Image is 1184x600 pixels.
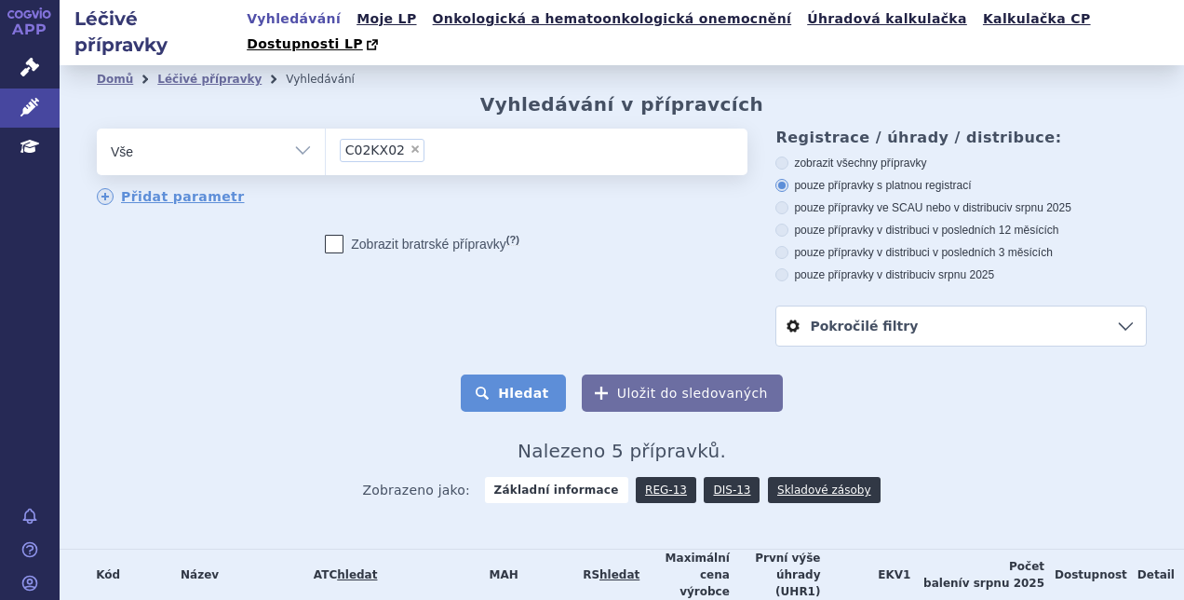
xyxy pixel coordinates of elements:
span: C02KX02 [345,143,405,157]
li: Vyhledávání [286,65,379,93]
a: hledat [599,568,639,581]
a: hledat [337,568,377,581]
th: Maximální cena výrobce [639,550,730,600]
span: Nalezeno 5 přípravků. [518,440,726,462]
th: Kód [74,550,132,600]
h2: Léčivé přípravky [60,6,241,58]
input: C02KX02 [430,138,440,161]
label: zobrazit všechny přípravky [775,156,1147,170]
abbr: (?) [506,234,519,246]
a: Skladové zásoby [768,477,880,503]
th: Detail [1128,550,1184,600]
th: RS [573,550,639,600]
a: Kalkulačka CP [977,7,1097,32]
label: pouze přípravky v distribuci [775,267,1147,282]
th: MAH [424,550,573,600]
a: Onkologická a hematoonkologická onemocnění [427,7,798,32]
span: Dostupnosti LP [247,36,363,51]
label: Zobrazit bratrské přípravky [325,235,519,253]
a: Úhradová kalkulačka [801,7,973,32]
span: Zobrazeno jako: [362,477,470,503]
span: v srpnu 2025 [930,268,994,281]
th: ATC [257,550,424,600]
a: Dostupnosti LP [241,32,387,58]
button: Hledat [461,375,566,412]
h2: Vyhledávání v přípravcích [480,93,764,116]
a: REG-13 [636,477,696,503]
th: EKV1 [820,550,910,600]
a: Léčivé přípravky [157,73,262,86]
a: Pokročilé filtry [776,307,1146,346]
span: v srpnu 2025 [1006,201,1070,214]
a: Vyhledávání [241,7,346,32]
th: Počet balení [910,550,1044,600]
label: pouze přípravky v distribuci v posledních 12 měsících [775,223,1147,238]
button: Uložit do sledovaných [582,375,783,412]
th: Název [133,550,257,600]
a: Moje LP [351,7,422,32]
th: První výše úhrady (UHR1) [730,550,821,600]
span: × [410,143,421,155]
strong: Základní informace [485,477,628,503]
span: v srpnu 2025 [962,577,1044,590]
th: Dostupnost [1044,550,1128,600]
a: DIS-13 [704,477,760,503]
label: pouze přípravky v distribuci v posledních 3 měsících [775,245,1147,260]
a: Přidat parametr [97,188,245,205]
label: pouze přípravky ve SCAU nebo v distribuci [775,200,1147,215]
h3: Registrace / úhrady / distribuce: [775,129,1147,146]
label: pouze přípravky s platnou registrací [775,178,1147,193]
a: Domů [97,73,133,86]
